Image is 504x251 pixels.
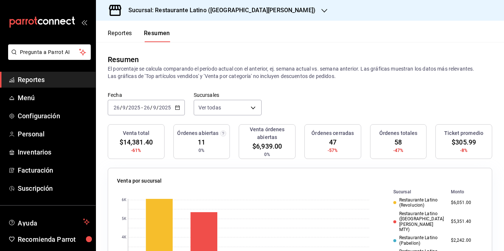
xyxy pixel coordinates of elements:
[18,183,90,193] span: Suscripción
[382,188,448,196] th: Sucursal
[128,105,141,111] input: ----
[108,30,170,42] div: navigation tabs
[393,211,445,233] div: Restaurante Latino ([GEOGRAPHIC_DATA][PERSON_NAME] MTY)
[108,65,492,80] p: El porcentaje se calcula comparando el período actual con el anterior, ej. semana actual vs. sema...
[117,177,162,185] p: Venta por sucursal
[113,105,120,111] input: --
[448,188,483,196] th: Monto
[141,105,143,111] span: -
[159,105,171,111] input: ----
[108,92,185,98] label: Fecha
[444,129,483,137] h3: Ticket promedio
[144,105,150,111] input: --
[18,129,90,139] span: Personal
[177,129,218,137] h3: Órdenes abiertas
[122,105,126,111] input: --
[393,147,404,154] span: -47%
[18,75,90,85] span: Reportes
[156,105,159,111] span: /
[18,234,90,244] span: Recomienda Parrot
[379,129,418,137] h3: Órdenes totales
[144,30,170,42] button: Resumen
[18,111,90,121] span: Configuración
[311,129,354,137] h3: Órdenes cerradas
[460,147,467,154] span: -8%
[150,105,152,111] span: /
[8,44,91,60] button: Pregunta a Parrot AI
[199,104,221,111] span: Ver todas
[194,92,262,98] label: Sucursales
[448,234,483,247] td: $2,242.00
[20,48,79,56] span: Pregunta a Parrot AI
[131,147,141,154] span: -61%
[81,19,87,25] button: open_drawer_menu
[264,151,270,158] span: 0%
[120,105,122,111] span: /
[393,235,445,246] div: Restaurante Latino (Pabellon)
[108,54,139,65] div: Resumen
[18,165,90,175] span: Facturación
[123,129,149,137] h3: Venta total
[452,137,476,147] span: $305.99
[122,198,127,202] text: 6K
[199,147,204,154] span: 0%
[242,126,292,141] h3: Venta órdenes abiertas
[5,54,91,61] a: Pregunta a Parrot AI
[108,30,132,42] button: Reportes
[394,137,402,147] span: 58
[122,217,127,221] text: 5K
[328,147,338,154] span: -57%
[153,105,156,111] input: --
[448,196,483,210] td: $6,051.00
[122,6,315,15] h3: Sucursal: Restaurante Latino ([GEOGRAPHIC_DATA][PERSON_NAME])
[18,147,90,157] span: Inventarios
[122,235,127,240] text: 4K
[18,217,80,226] span: Ayuda
[120,137,153,147] span: $14,381.40
[448,210,483,234] td: $5,351.40
[393,197,445,208] div: Restaurante Latino (Revolucion)
[252,141,282,151] span: $6,939.00
[18,93,90,103] span: Menú
[198,137,205,147] span: 11
[126,105,128,111] span: /
[329,137,336,147] span: 47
